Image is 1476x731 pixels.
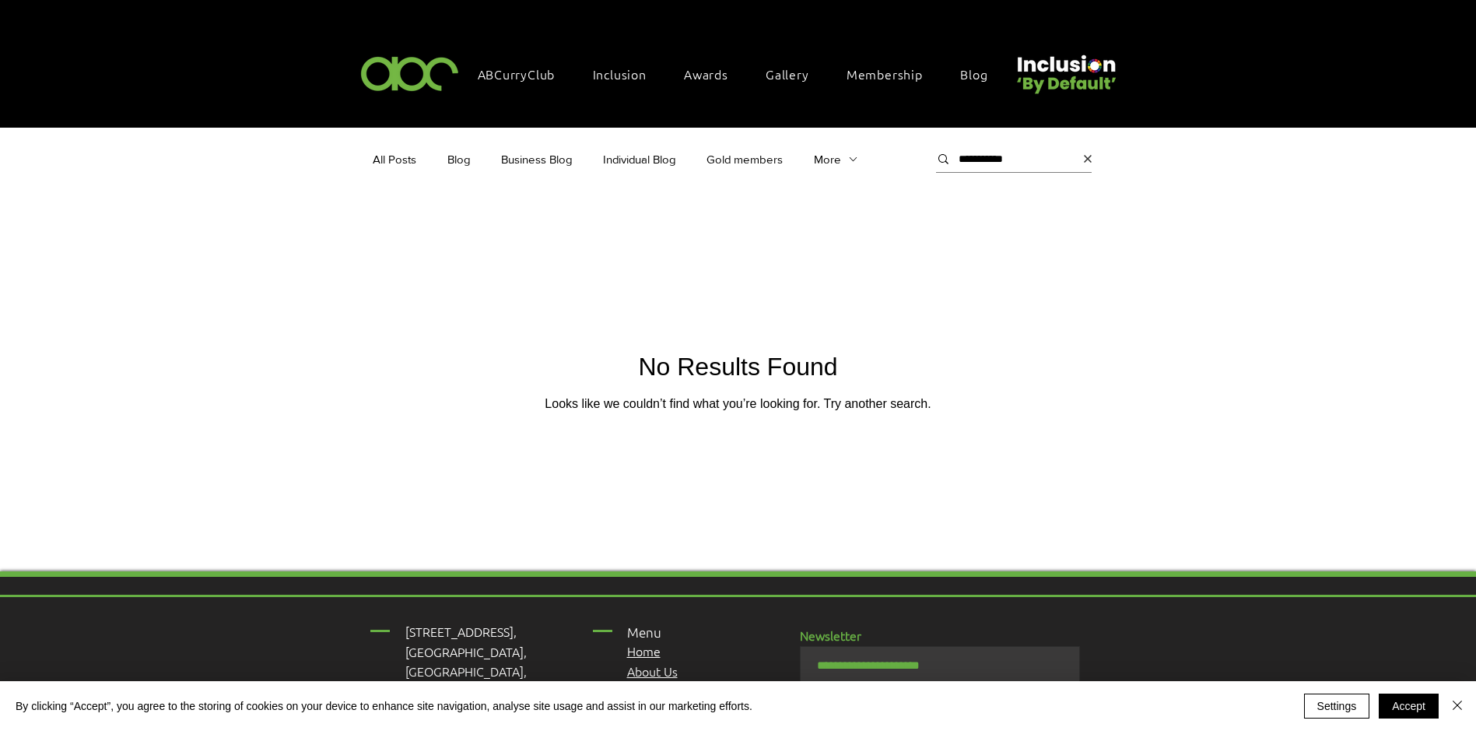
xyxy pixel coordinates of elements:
span: Inclusion [593,65,647,83]
div: Looks like we couldn’t find what you’re looking for. Try another search. [545,395,931,413]
span: [GEOGRAPHIC_DATA], [405,643,527,660]
nav: Site [470,58,1011,90]
a: All Posts [373,151,416,167]
span: ABCurryClub [478,65,556,83]
div: No Results Found [638,348,837,385]
img: Close [1448,696,1467,715]
a: About Us [627,662,678,680]
span: Blog [960,65,987,83]
span: Menu [627,624,661,641]
a: Membership [839,58,946,90]
span: Awards [684,65,728,83]
button: Accept [1379,694,1439,719]
button: Settings [1304,694,1370,719]
span: By clicking “Accept”, you agree to the storing of cookies on your device to enhance site navigati... [16,699,752,713]
div: Inclusion [585,58,670,90]
span: Newsletter [800,627,861,644]
a: Business Blog [501,151,572,167]
a: ABCurryClub [470,58,579,90]
img: ABC-Logo-Blank-Background-01-01-2.png [356,50,464,96]
a: Blog [447,151,470,167]
span: Gallery [766,65,809,83]
a: Individual Blog [603,151,675,167]
a: Gallery [758,58,833,90]
img: Untitled design (22).png [1011,42,1119,96]
nav: Blog [373,128,920,190]
a: Blog [952,58,1011,90]
button: More [814,151,859,167]
a: Gold members [706,151,783,167]
span: [STREET_ADDRESS], [405,623,517,640]
button: Close [1448,694,1467,719]
a: Home [627,642,661,659]
span: [GEOGRAPHIC_DATA], [405,662,527,680]
span: Membership [847,65,923,83]
div: Awards [676,58,752,90]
